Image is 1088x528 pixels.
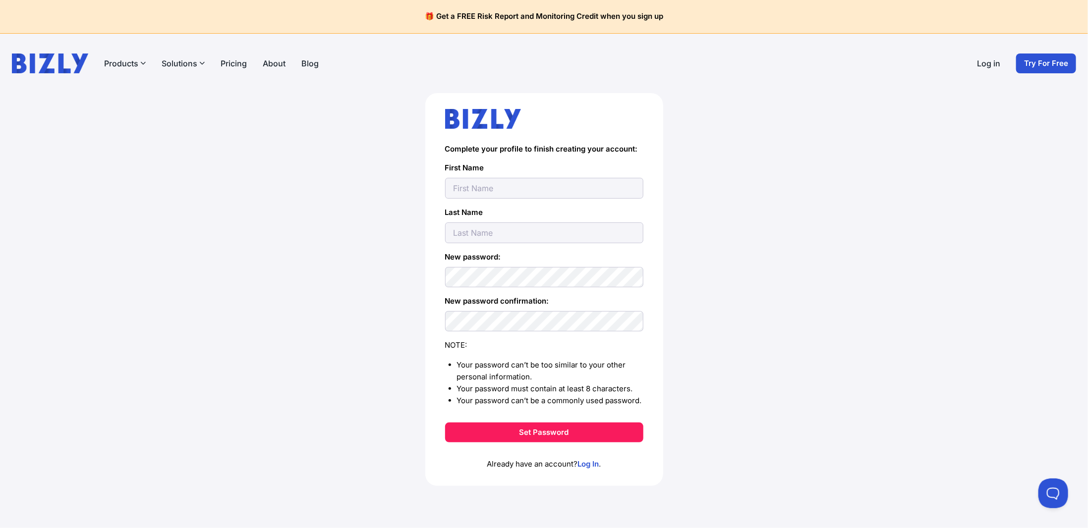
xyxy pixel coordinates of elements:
iframe: Toggle Customer Support [1038,478,1068,508]
button: Solutions [162,57,205,69]
button: Set Password [445,422,643,442]
label: New password: [445,251,643,263]
label: New password confirmation: [445,295,643,307]
a: Log in [977,57,1000,69]
a: About [263,57,286,69]
input: First Name [445,178,643,199]
a: Blog [301,57,319,69]
li: Your password can’t be a commonly used password. [457,395,643,407]
h4: 🎁 Get a FREE Risk Report and Monitoring Credit when you sign up [12,12,1076,21]
h4: Complete your profile to finish creating your account: [445,145,643,154]
a: Pricing [221,57,247,69]
input: Last Name [445,222,643,243]
button: Products [104,57,146,69]
div: NOTE: [445,339,643,351]
img: bizly_logo.svg [445,109,521,129]
a: Log In [578,459,599,469]
li: Your password can’t be too similar to your other personal information. [457,359,643,383]
a: Try For Free [1016,53,1076,73]
label: Last Name [445,207,643,218]
li: Your password must contain at least 8 characters. [457,383,643,395]
label: First Name [445,162,643,174]
p: Already have an account? . [445,442,643,470]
